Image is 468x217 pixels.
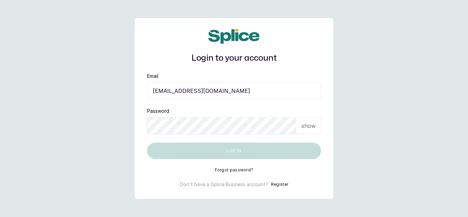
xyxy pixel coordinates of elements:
[147,52,321,64] h1: Login to your account
[147,82,321,99] input: email@acme.com
[215,167,254,173] button: Forgot password?
[271,181,288,188] button: Register
[180,181,268,188] p: Don't have a Splice Business account?
[147,143,321,159] button: Log in
[301,122,316,130] p: show
[147,73,158,80] label: Email
[147,108,169,114] label: Password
